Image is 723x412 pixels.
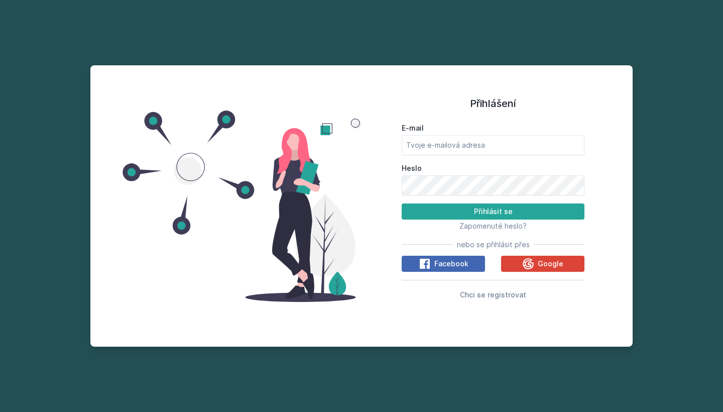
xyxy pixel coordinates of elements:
[538,259,563,269] span: Google
[402,203,584,220] button: Přihlásit se
[459,222,527,230] span: Zapomenuté heslo?
[457,240,530,250] span: nebo se přihlásit přes
[402,96,584,111] h1: Přihlášení
[460,288,526,300] button: Chci se registrovat
[402,135,584,155] input: Tvoje e-mailová adresa
[402,123,584,133] label: E-mail
[460,290,526,299] span: Chci se registrovat
[434,259,468,269] span: Facebook
[402,163,584,173] label: Heslo
[501,256,584,272] button: Google
[402,256,485,272] button: Facebook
